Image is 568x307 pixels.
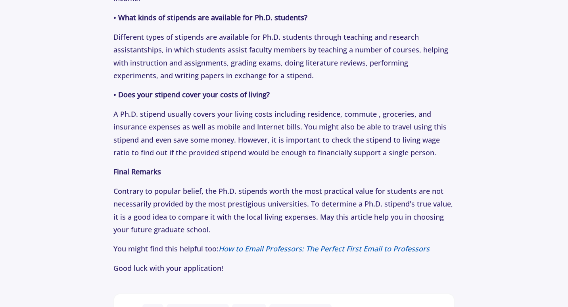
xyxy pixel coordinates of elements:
[113,167,161,176] strong: Final Remarks
[113,13,307,22] strong: • What kinds of stipends are available for Ph.D. students?
[113,262,454,274] p: Good luck with your application!
[219,244,430,253] a: How to Email Professors: The Perfect First Email to Professors
[113,185,454,236] p: Contrary to popular belief, the Ph.D. stipends worth the most practical value for students are no...
[113,31,454,82] p: Different types of stipends are available for Ph.D. students through teaching and research assist...
[113,90,270,99] strong: • Does your stipend cover your costs of living?
[113,108,454,159] p: A Ph.D. stipend usually covers your living costs including residence, commute , groceries, and in...
[113,242,454,255] p: You might find this helpful too:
